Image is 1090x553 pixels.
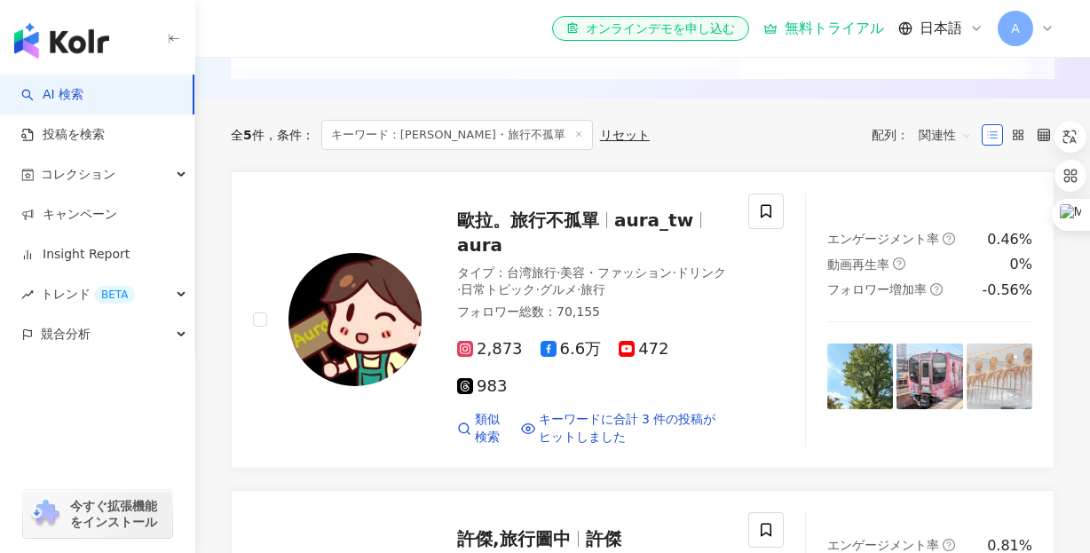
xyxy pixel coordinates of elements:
span: トレンド [41,274,135,314]
span: 旅行 [581,282,605,296]
span: 競合分析 [41,314,91,354]
span: フォロワー増加率 [827,282,927,296]
div: 0.46% [987,230,1032,249]
img: logo [14,23,109,59]
a: キャンペーン [21,206,117,224]
span: 6.6万 [541,340,602,359]
div: タイプ ： [457,265,727,299]
a: オンラインデモを申し込む [552,16,749,41]
a: キーワードに合計 3 件の投稿がヒットしました [521,411,727,446]
img: post-image [967,344,1032,409]
img: post-image [827,344,893,409]
span: rise [21,288,34,301]
span: 関連性 [919,121,972,149]
span: ドリンク [676,265,726,280]
a: searchAI 検索 [21,86,83,104]
span: question-circle [943,539,955,551]
span: 条件 ： [265,128,314,142]
div: 全 件 [231,128,265,142]
span: · [557,265,560,280]
span: 983 [457,377,507,396]
div: リセット [600,128,650,142]
a: 類似検索 [457,411,507,446]
span: キーワード：[PERSON_NAME]・旅行不孤單 [321,120,593,150]
a: 投稿を検索 [21,126,105,144]
span: aura [457,234,502,256]
span: question-circle [943,233,955,245]
span: · [672,265,675,280]
span: aura_tw [614,209,693,231]
span: 5 [243,128,252,142]
a: KOL Avatar歐拉。旅行不孤單aura_twauraタイプ：台湾旅行·美容・ファッション·ドリンク·日常トピック·グルメ·旅行フォロワー総数：70,1552,8736.6万472983類似... [231,171,1054,469]
div: -0.56% [982,280,1032,300]
span: エンゲージメント率 [827,232,939,246]
span: キーワードに合計 3 件の投稿がヒットしました [539,411,727,446]
span: 2,873 [457,340,523,359]
img: post-image [896,344,962,409]
a: 無料トライアル [763,20,884,37]
span: 許傑 [586,528,621,549]
span: コレクション [41,154,115,194]
span: 動画再生率 [827,257,889,272]
span: エンゲージメント率 [827,538,939,552]
span: 472 [619,340,668,359]
span: 台湾旅行 [507,265,557,280]
span: · [457,282,461,296]
span: · [577,282,581,296]
div: 0% [1010,255,1032,274]
a: Insight Report [21,246,130,264]
span: グルメ [540,282,577,296]
span: 許傑,旅行圖中 [457,528,571,549]
span: 今すぐ拡張機能をインストール [70,498,167,530]
span: 日本語 [920,19,962,38]
span: · [535,282,539,296]
div: オンラインデモを申し込む [566,20,735,37]
span: A [1011,19,1020,38]
a: chrome extension今すぐ拡張機能をインストール [23,490,172,538]
span: question-circle [930,283,943,296]
img: KOL Avatar [288,253,422,386]
span: 歐拉。旅行不孤單 [457,209,599,231]
span: question-circle [893,257,905,270]
div: BETA [94,286,135,304]
span: 美容・ファッション [560,265,672,280]
div: フォロワー総数 ： 70,155 [457,304,727,321]
span: 日常トピック [461,282,535,296]
div: 配列： [872,121,982,149]
span: 類似検索 [475,411,507,446]
img: chrome extension [28,500,62,528]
